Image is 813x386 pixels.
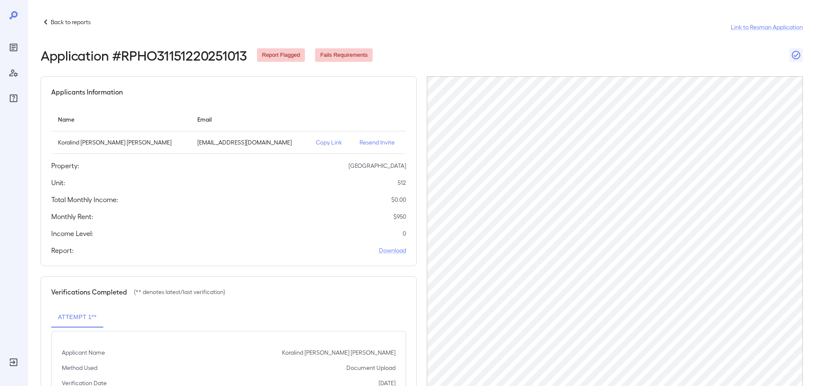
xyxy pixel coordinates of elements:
[789,48,803,62] button: Close Report
[348,161,406,170] p: [GEOGRAPHIC_DATA]
[51,18,91,26] p: Back to reports
[51,287,127,297] h5: Verifications Completed
[51,161,79,171] h5: Property:
[41,47,247,63] h2: Application # RPHO31151220251013
[62,364,97,372] p: Method Used
[282,348,395,357] p: Koralind [PERSON_NAME] [PERSON_NAME]
[359,138,399,147] p: Resend Invite
[51,194,118,205] h5: Total Monthly Income:
[398,178,406,187] p: 512
[51,178,65,188] h5: Unit:
[7,92,20,105] div: FAQ
[7,66,20,80] div: Manage Users
[51,211,93,222] h5: Monthly Rent:
[134,288,225,296] p: (** denotes latest/last verification)
[257,51,305,59] span: Report Flagged
[403,229,406,238] p: 0
[51,228,93,239] h5: Income Level:
[191,107,309,131] th: Email
[51,107,191,131] th: Name
[316,138,346,147] p: Copy Link
[51,245,74,255] h5: Report:
[315,51,373,59] span: Fails Requirements
[379,246,406,255] a: Download
[51,307,103,328] button: Attempt 1**
[7,355,20,369] div: Log Out
[391,195,406,204] p: $ 0.00
[51,107,406,154] table: simple table
[51,87,123,97] h5: Applicants Information
[62,348,105,357] p: Applicant Name
[7,41,20,54] div: Reports
[346,364,395,372] p: Document Upload
[731,23,803,31] a: Link to Resman Application
[58,138,184,147] p: Koralind [PERSON_NAME] [PERSON_NAME]
[197,138,302,147] p: [EMAIL_ADDRESS][DOMAIN_NAME]
[393,212,406,221] p: $ 950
